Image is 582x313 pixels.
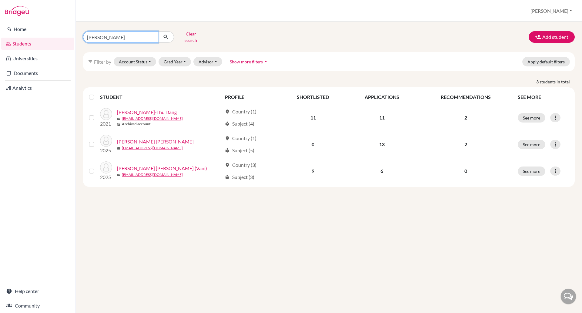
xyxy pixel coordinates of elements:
button: Show more filtersarrow_drop_up [225,57,274,66]
span: mail [117,173,121,177]
span: location_on [225,136,230,141]
a: Community [1,300,74,312]
div: Subject (4) [225,120,254,127]
p: 2 [421,114,510,121]
span: mail [117,117,121,121]
img: Bridge-U [5,6,29,16]
td: 13 [346,131,417,158]
span: location_on [225,109,230,114]
div: Country (1) [225,108,256,115]
td: 9 [279,158,346,184]
a: Analytics [1,82,74,94]
td: 0 [279,131,346,158]
span: Help [14,4,26,10]
input: Find student by name... [83,31,158,43]
a: [PERSON_NAME] [PERSON_NAME] [117,138,194,145]
p: 0 [421,167,510,175]
img: Phan, Nhat Minh [100,135,112,147]
p: 2 [421,141,510,148]
td: 6 [346,158,417,184]
button: See more [518,167,545,176]
button: Advisor [193,57,222,66]
a: [EMAIL_ADDRESS][DOMAIN_NAME] [122,145,183,151]
span: students in total [540,79,575,85]
th: STUDENT [100,90,221,104]
div: Country (1) [225,135,256,142]
th: RECOMMENDATIONS [417,90,514,104]
a: Students [1,38,74,50]
span: Show more filters [230,59,263,64]
a: [EMAIL_ADDRESS][DOMAIN_NAME] [122,172,183,177]
i: arrow_drop_up [263,59,269,65]
button: Apply default filters [522,57,570,66]
button: Clear search [174,29,208,45]
p: 2021 [100,120,112,127]
a: [PERSON_NAME]-Thu Dang [117,109,177,116]
div: Subject (3) [225,173,254,181]
a: [EMAIL_ADDRESS][DOMAIN_NAME] [122,116,183,121]
div: Subject (5) [225,147,254,154]
a: Home [1,23,74,35]
a: Help center [1,285,74,297]
img: Tran, Phan Minh Anh (Vani) [100,161,112,173]
button: See more [518,140,545,149]
span: local_library [225,175,230,180]
span: Filter by [94,59,111,65]
button: Grad Year [159,57,191,66]
span: location_on [225,163,230,167]
a: Universities [1,52,74,65]
p: 2025 [100,147,112,154]
th: SHORTLISTED [279,90,346,104]
p: 2025 [100,173,112,181]
span: inventory_2 [117,123,121,126]
button: [PERSON_NAME] [528,5,575,17]
i: filter_list [88,59,93,64]
img: Phan, Minh-Thu Dang [100,108,112,120]
th: APPLICATIONS [346,90,417,104]
button: Account Status [114,57,156,66]
div: Country (3) [225,161,256,169]
span: local_library [225,121,230,126]
th: PROFILE [221,90,279,104]
strong: 3 [536,79,540,85]
b: Archived account [122,121,151,127]
button: Add student [529,31,575,43]
span: local_library [225,148,230,153]
a: [PERSON_NAME] [PERSON_NAME] (Vani) [117,165,207,172]
td: 11 [279,104,346,131]
th: SEE MORE [514,90,572,104]
span: mail [117,146,121,150]
a: Documents [1,67,74,79]
button: See more [518,113,545,123]
td: 11 [346,104,417,131]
